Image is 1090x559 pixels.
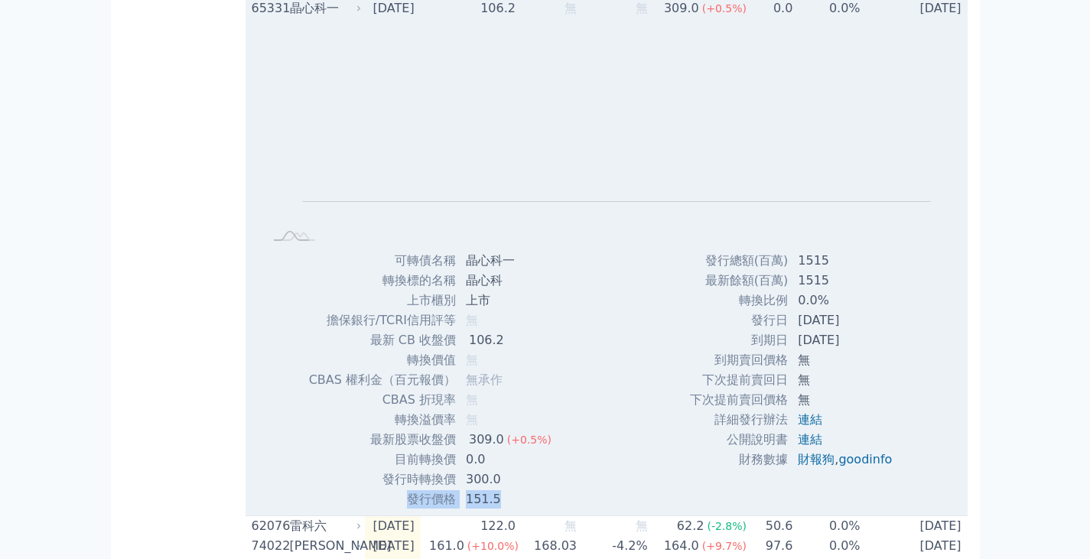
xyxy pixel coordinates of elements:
[466,392,478,407] span: 無
[689,291,789,310] td: 轉換比例
[636,1,648,15] span: 無
[689,251,789,271] td: 發行總額(百萬)
[308,310,457,330] td: 擔保銀行/TCRI信用評等
[252,537,286,555] div: 74022
[707,520,747,532] span: (-2.8%)
[308,430,457,450] td: 最新股票收盤價
[689,271,789,291] td: 最新餘額(百萬)
[689,430,789,450] td: 公開說明書
[747,536,793,556] td: 97.6
[798,412,822,427] a: 連結
[252,517,286,535] div: 62076
[466,412,478,427] span: 無
[861,536,968,556] td: [DATE]
[789,310,904,330] td: [DATE]
[466,431,507,449] div: 309.0
[507,434,552,446] span: (+0.5%)
[689,390,789,410] td: 下次提前賣回價格
[477,517,519,535] div: 122.0
[789,330,904,350] td: [DATE]
[519,536,578,556] td: 168.03
[457,291,564,310] td: 上市
[308,370,457,390] td: CBAS 權利金（百元報價）
[578,536,649,556] td: -4.2%
[426,537,467,555] div: 161.0
[661,537,702,555] div: 164.0
[689,310,789,330] td: 發行日
[365,536,421,556] td: [DATE]
[793,536,861,556] td: 0.0%
[308,470,457,489] td: 發行時轉換價
[689,350,789,370] td: 到期賣回價格
[308,450,457,470] td: 目前轉換價
[793,516,861,537] td: 0.0%
[457,470,564,489] td: 300.0
[467,540,519,552] span: (+10.0%)
[689,330,789,350] td: 到期日
[466,331,507,349] div: 106.2
[789,251,904,271] td: 1515
[838,452,892,466] a: goodinfo
[308,350,457,370] td: 轉換價值
[789,370,904,390] td: 無
[565,1,577,15] span: 無
[789,350,904,370] td: 無
[747,516,793,537] td: 50.6
[308,251,457,271] td: 可轉債名稱
[789,291,904,310] td: 0.0%
[457,489,564,509] td: 151.5
[565,518,577,533] span: 無
[789,390,904,410] td: 無
[702,540,747,552] span: (+9.7%)
[290,517,359,535] div: 雷科六
[798,452,835,466] a: 財報狗
[466,313,478,327] span: 無
[308,271,457,291] td: 轉換標的名稱
[365,516,421,537] td: [DATE]
[689,370,789,390] td: 下次提前賣回日
[308,410,457,430] td: 轉換溢價率
[466,353,478,367] span: 無
[457,271,564,291] td: 晶心科
[674,517,708,535] div: 62.2
[466,372,503,387] span: 無承作
[702,2,747,15] span: (+0.5%)
[308,489,457,509] td: 發行價格
[308,390,457,410] td: CBAS 折現率
[457,450,564,470] td: 0.0
[689,450,789,470] td: 財務數據
[789,271,904,291] td: 1515
[288,42,931,224] g: Chart
[290,537,359,555] div: [PERSON_NAME]
[689,410,789,430] td: 詳細發行辦法
[308,291,457,310] td: 上市櫃別
[861,516,968,537] td: [DATE]
[798,432,822,447] a: 連結
[308,330,457,350] td: 最新 CB 收盤價
[789,450,904,470] td: ,
[636,518,648,533] span: 無
[457,251,564,271] td: 晶心科一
